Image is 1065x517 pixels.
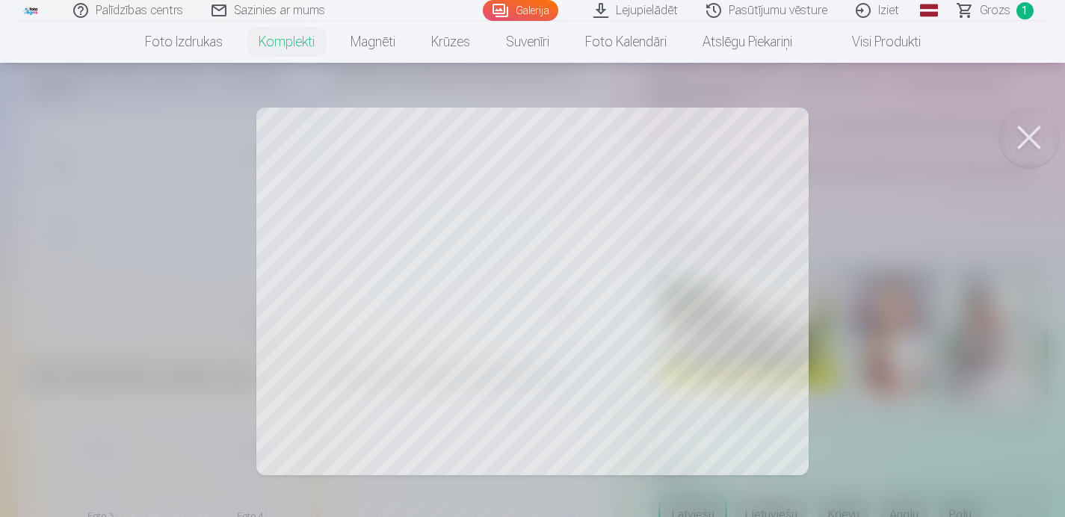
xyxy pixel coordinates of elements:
a: Krūzes [413,21,488,63]
span: Grozs [980,1,1010,19]
span: 1 [1016,2,1034,19]
a: Foto izdrukas [127,21,241,63]
img: /fa1 [23,6,40,15]
a: Visi produkti [810,21,939,63]
a: Suvenīri [488,21,567,63]
a: Atslēgu piekariņi [685,21,810,63]
a: Magnēti [333,21,413,63]
a: Foto kalendāri [567,21,685,63]
a: Komplekti [241,21,333,63]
